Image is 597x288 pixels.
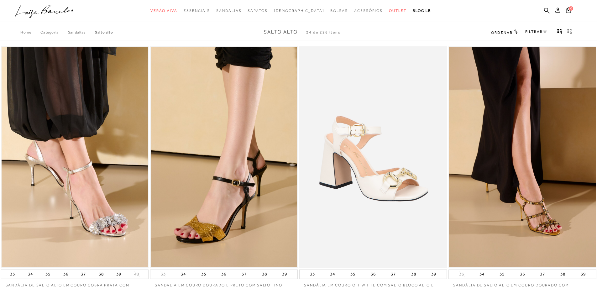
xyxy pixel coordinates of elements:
[260,270,269,279] button: 38
[389,8,406,13] span: Outlet
[216,8,241,13] span: Sandálias
[2,47,148,267] img: SANDÁLIA DE SALTO ALTO EM COURO COBRA PRATA COM FLORES APLICADAS
[558,270,567,279] button: 38
[330,5,348,17] a: categoryNavScreenReaderText
[348,270,357,279] button: 35
[308,270,317,279] button: 33
[240,270,249,279] button: 37
[159,271,168,277] button: 33
[328,270,337,279] button: 34
[132,271,141,277] button: 40
[20,30,40,34] a: Home
[248,8,267,13] span: Sapatos
[449,47,595,267] img: SANDÁLIA DE SALTO ALTO EM COURO DOURADO COM APLICAÇÃO DE CRISTAIS
[564,7,573,15] button: 0
[8,270,17,279] button: 33
[274,8,324,13] span: [DEMOGRAPHIC_DATA]
[114,270,123,279] button: 39
[498,270,506,279] button: 35
[478,270,486,279] button: 34
[555,28,564,36] button: Mostrar 4 produtos por linha
[449,47,595,267] a: SANDÁLIA DE SALTO ALTO EM COURO DOURADO COM APLICAÇÃO DE CRISTAIS SANDÁLIA DE SALTO ALTO EM COURO...
[413,5,431,17] a: BLOG LB
[248,5,267,17] a: categoryNavScreenReaderText
[2,47,148,267] a: SANDÁLIA DE SALTO ALTO EM COURO COBRA PRATA COM FLORES APLICADAS SANDÁLIA DE SALTO ALTO EM COURO ...
[184,8,210,13] span: Essenciais
[525,29,547,34] a: FILTRAR
[79,270,88,279] button: 37
[518,270,527,279] button: 36
[44,270,52,279] button: 35
[151,47,297,267] a: SANDÁLIA EM COURO DOURADO E PRETO COM SALTO FINO ALTO SANDÁLIA EM COURO DOURADO E PRETO COM SALTO...
[306,30,341,34] span: 24 de 226 itens
[219,270,228,279] button: 36
[389,5,406,17] a: categoryNavScreenReaderText
[491,30,512,35] span: Ordenar
[61,270,70,279] button: 36
[330,8,348,13] span: Bolsas
[150,8,177,13] span: Verão Viva
[429,270,438,279] button: 39
[97,270,106,279] button: 38
[280,270,289,279] button: 39
[354,5,383,17] a: categoryNavScreenReaderText
[151,47,297,267] img: SANDÁLIA EM COURO DOURADO E PRETO COM SALTO FINO ALTO
[369,270,378,279] button: 36
[150,5,177,17] a: categoryNavScreenReaderText
[274,5,324,17] a: noSubCategoriesText
[389,270,398,279] button: 37
[179,270,188,279] button: 34
[569,6,573,11] span: 0
[95,30,113,34] a: Salto Alto
[300,47,446,267] img: SANDÁLIA EM COURO OFF WHITE COM SALTO BLOCO ALTO E BRIDÃO METALIZADO
[26,270,35,279] button: 34
[184,5,210,17] a: categoryNavScreenReaderText
[409,270,418,279] button: 38
[68,30,95,34] a: SANDÁLIAS
[40,30,68,34] a: Categoria
[300,47,446,267] a: SANDÁLIA EM COURO OFF WHITE COM SALTO BLOCO ALTO E BRIDÃO METALIZADO SANDÁLIA EM COURO OFF WHITE ...
[457,271,466,277] button: 33
[264,29,298,35] span: Salto Alto
[538,270,547,279] button: 37
[216,5,241,17] a: categoryNavScreenReaderText
[565,28,574,36] button: gridText6Desc
[199,270,208,279] button: 35
[413,8,431,13] span: BLOG LB
[579,270,588,279] button: 39
[354,8,383,13] span: Acessórios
